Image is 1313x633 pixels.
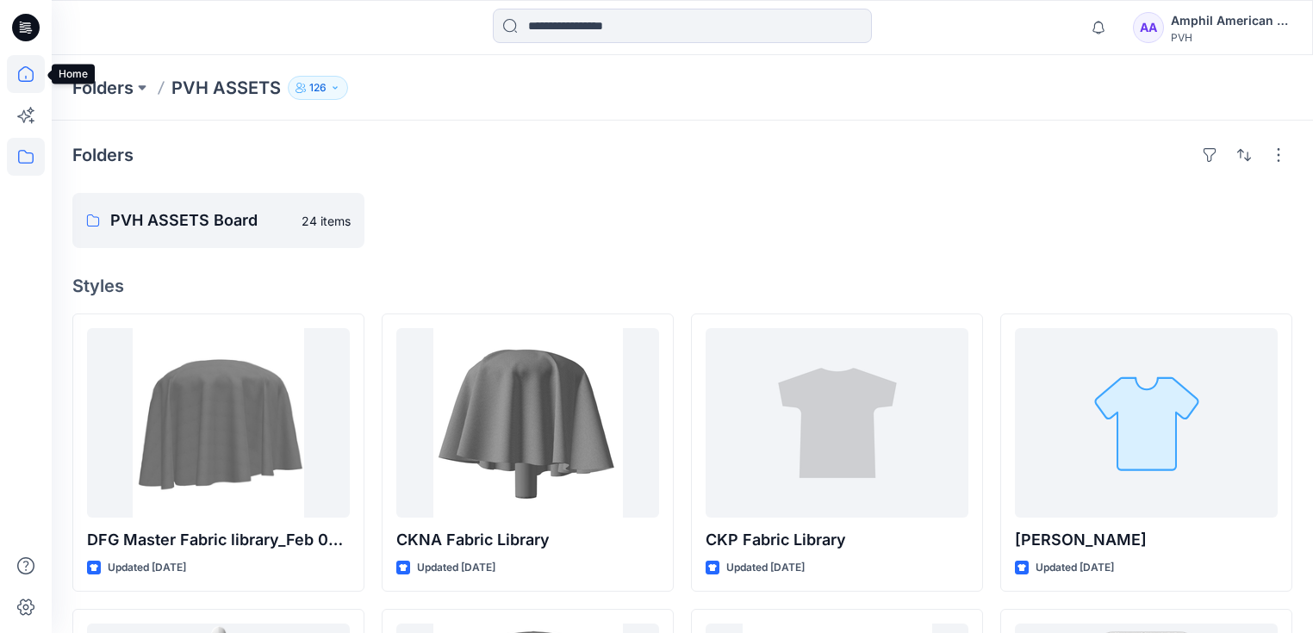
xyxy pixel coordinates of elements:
h4: Styles [72,276,1292,296]
p: 24 items [302,212,351,230]
p: CKNA Fabric Library [396,528,659,552]
p: PVH ASSETS Board [110,208,291,233]
a: DFG Master Fabric library_Feb 07 2018 [87,328,350,518]
a: CKP Fabric Library [706,328,968,518]
p: 126 [309,78,327,97]
p: DFG Master Fabric library_Feb 07 2018 [87,528,350,552]
button: 126 [288,76,348,100]
p: Updated [DATE] [726,559,805,577]
a: Tommy Trim [1015,328,1278,518]
p: Updated [DATE] [1036,559,1114,577]
a: Folders [72,76,134,100]
div: PVH [1171,31,1291,44]
h4: Folders [72,145,134,165]
div: Amphil American Phil [1171,10,1291,31]
p: [PERSON_NAME] [1015,528,1278,552]
p: CKP Fabric Library [706,528,968,552]
a: CKNA Fabric Library [396,328,659,518]
a: PVH ASSETS Board24 items [72,193,364,248]
p: Updated [DATE] [417,559,495,577]
p: PVH ASSETS [171,76,281,100]
div: AA [1133,12,1164,43]
p: Updated [DATE] [108,559,186,577]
